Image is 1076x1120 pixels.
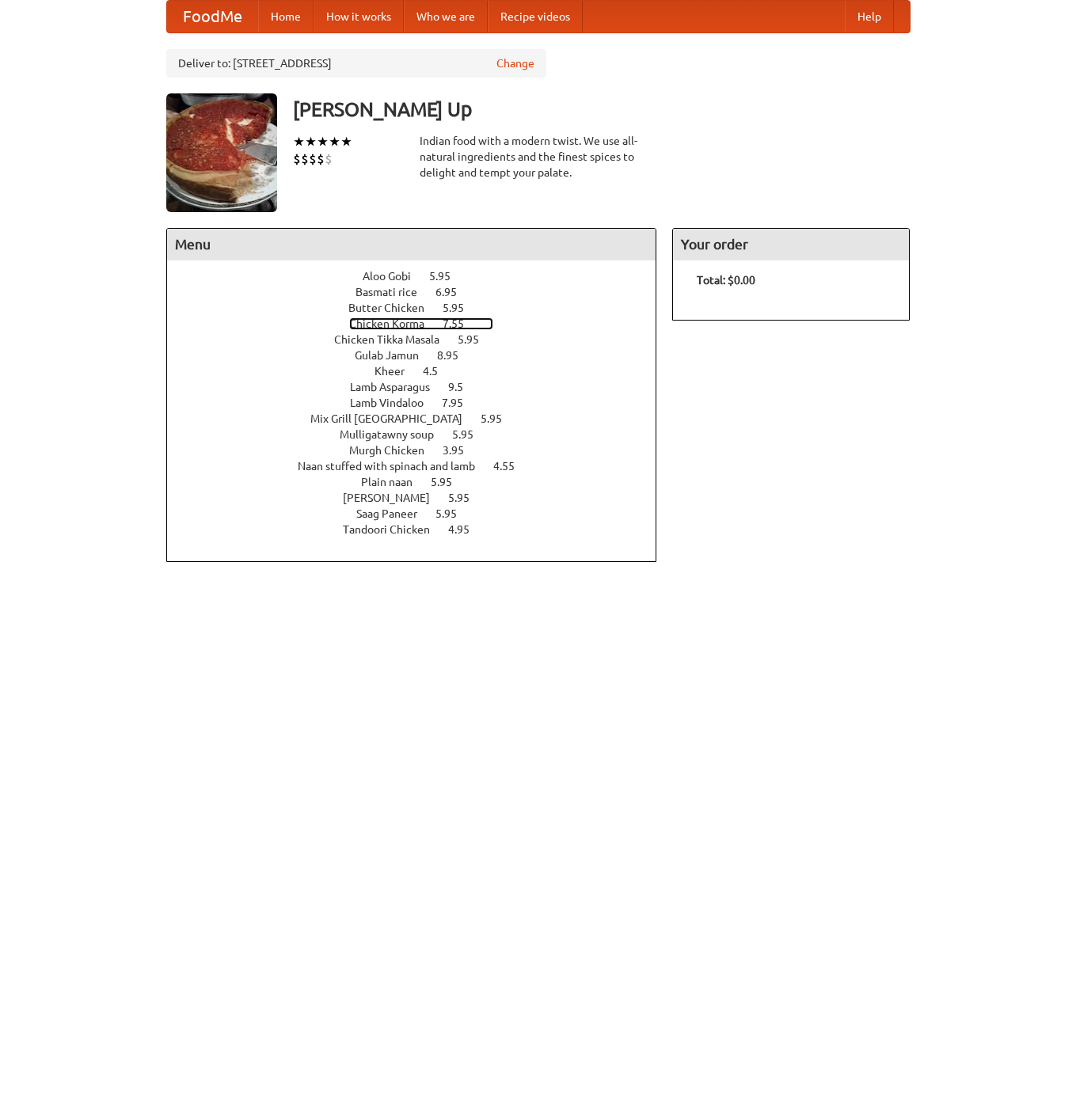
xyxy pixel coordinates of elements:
li: ★ [293,133,305,150]
span: Murgh Chicken [349,444,440,457]
a: Mulligatawny soup 5.95 [340,428,503,441]
span: 5.95 [448,492,485,504]
a: Butter Chicken 5.95 [348,302,493,314]
span: 4.55 [493,460,530,473]
span: 5.95 [443,302,480,314]
a: Aloo Gobi 5.95 [363,270,480,283]
li: $ [317,150,325,168]
span: Gulab Jamun [355,349,435,362]
span: 7.55 [443,317,480,330]
span: Mulligatawny soup [340,428,450,441]
li: ★ [329,133,340,150]
a: Naan stuffed with spinach and lamb 4.55 [298,460,544,473]
h4: Your order [673,229,909,260]
span: 5.95 [429,270,466,283]
a: Kheer 4.5 [375,365,467,378]
li: $ [293,150,301,168]
span: 5.95 [458,333,495,346]
span: Lamb Vindaloo [350,397,439,409]
li: $ [301,150,309,168]
li: $ [309,150,317,168]
span: 8.95 [437,349,474,362]
a: Saag Paneer 5.95 [356,507,486,520]
div: Deliver to: [STREET_ADDRESS] [166,49,546,78]
span: Tandoori Chicken [343,523,446,536]
span: 6.95 [435,286,473,298]
li: $ [325,150,333,168]
a: Mix Grill [GEOGRAPHIC_DATA] 5.95 [310,412,531,425]
a: Lamb Asparagus 9.5 [350,381,492,393]
span: Chicken Korma [349,317,440,330]
span: [PERSON_NAME] [343,492,446,504]
span: Aloo Gobi [363,270,427,283]
b: Total: $0.00 [697,274,755,287]
a: Gulab Jamun 8.95 [355,349,488,362]
span: Saag Paneer [356,507,433,520]
a: [PERSON_NAME] 5.95 [343,492,499,504]
span: Chicken Tikka Masala [334,333,455,346]
h3: [PERSON_NAME] Up [293,93,911,125]
span: Plain naan [361,476,428,488]
span: 5.95 [481,412,518,425]
span: 4.5 [423,365,454,378]
a: FoodMe [167,1,258,32]
span: Naan stuffed with spinach and lamb [298,460,491,473]
span: Basmati rice [355,286,433,298]
a: Chicken Korma 7.55 [349,317,493,330]
span: 7.95 [442,397,479,409]
span: 9.5 [448,381,479,393]
span: 3.95 [443,444,480,457]
h4: Menu [167,229,656,260]
a: How it works [314,1,404,32]
span: Butter Chicken [348,302,440,314]
a: Who we are [404,1,488,32]
span: Kheer [375,365,420,378]
li: ★ [305,133,317,150]
a: Lamb Vindaloo 7.95 [350,397,492,409]
a: Home [258,1,314,32]
a: Help [845,1,894,32]
a: Basmati rice 6.95 [355,286,486,298]
a: Plain naan 5.95 [361,476,481,488]
li: ★ [317,133,329,150]
span: Mix Grill [GEOGRAPHIC_DATA] [310,412,478,425]
a: Recipe videos [488,1,583,32]
img: angular.jpg [166,93,277,212]
span: Lamb Asparagus [350,381,446,393]
a: Chicken Tikka Masala 5.95 [334,333,508,346]
a: Tandoori Chicken 4.95 [343,523,499,536]
span: 4.95 [448,523,485,536]
div: Indian food with a modern twist. We use all-natural ingredients and the finest spices to delight ... [420,133,657,180]
a: Change [496,55,534,71]
a: Murgh Chicken 3.95 [349,444,493,457]
li: ★ [340,133,352,150]
span: 5.95 [431,476,468,488]
span: 5.95 [452,428,489,441]
span: 5.95 [435,507,473,520]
